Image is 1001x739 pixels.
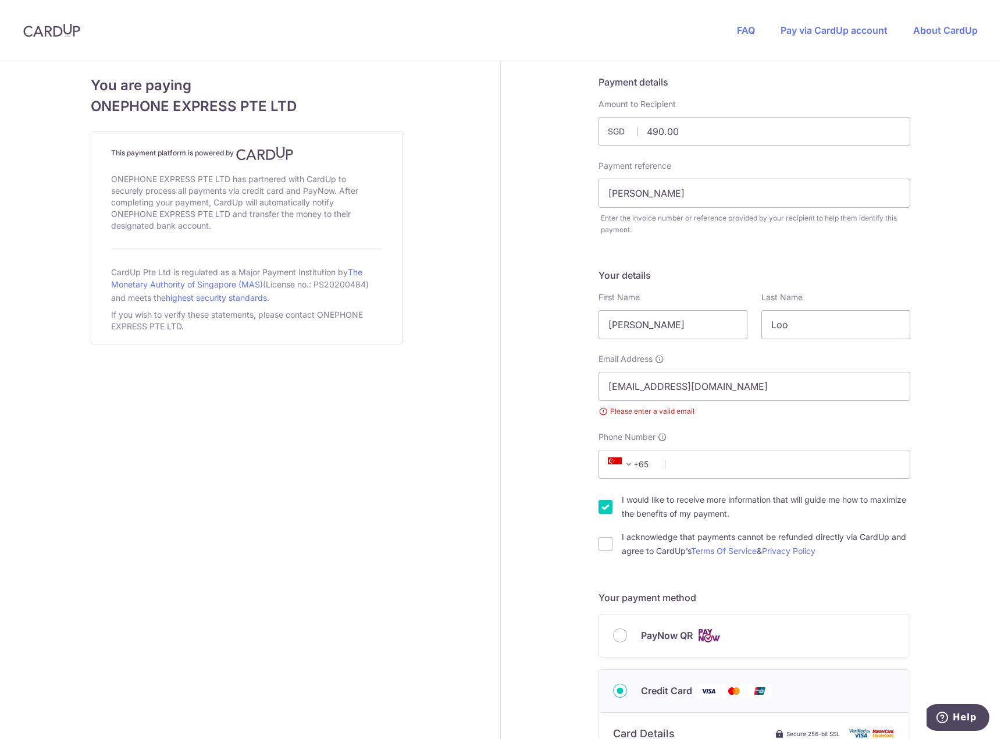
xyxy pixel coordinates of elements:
span: You are paying [91,75,402,96]
label: I would like to receive more information that will guide me how to maximize the benefits of my pa... [622,493,910,521]
span: +65 [604,457,657,471]
div: ONEPHONE EXPRESS PTE LTD has partnered with CardUp to securely process all payments via credit ca... [111,171,382,234]
input: Payment amount [599,117,910,146]
img: CardUp [23,23,80,37]
iframe: Opens a widget where you can find more information [927,704,989,733]
span: Credit Card [641,684,692,698]
img: Union Pay [748,684,771,698]
label: I acknowledge that payments cannot be refunded directly via CardUp and agree to CardUp’s & [622,530,910,558]
h5: Payment details [599,75,910,89]
label: First Name [599,292,640,303]
input: Last name [761,310,910,339]
label: Payment reference [599,160,671,172]
a: Terms Of Service [691,546,757,556]
span: PayNow QR [641,628,693,642]
div: Credit Card Visa Mastercard Union Pay [613,684,896,698]
label: Amount to Recipient [599,98,676,110]
h5: Your details [599,268,910,282]
a: FAQ [737,24,755,36]
span: ONEPHONE EXPRESS PTE LTD [91,96,402,117]
img: CardUp [236,147,293,161]
a: Privacy Policy [762,546,815,556]
input: First name [599,310,747,339]
span: +65 [608,457,636,471]
span: Phone Number [599,431,656,443]
div: PayNow QR Cards logo [613,628,896,643]
h4: This payment platform is powered by [111,147,382,161]
a: highest security standards [166,293,267,303]
div: CardUp Pte Ltd is regulated as a Major Payment Institution by (License no.: PS20200484) and meets... [111,262,382,307]
div: Enter the invoice number or reference provided by your recipient to help them identify this payment. [601,212,910,236]
a: About CardUp [913,24,978,36]
span: Secure 256-bit SSL [786,729,840,738]
span: SGD [608,126,638,137]
small: Please enter a valid email [599,406,910,417]
img: card secure [849,729,896,738]
div: If you wish to verify these statements, please contact ONEPHONE EXPRESS PTE LTD. [111,307,382,335]
img: Visa [697,684,720,698]
input: Email address [599,372,910,401]
span: Email Address [599,353,653,365]
img: Mastercard [722,684,746,698]
img: Cards logo [697,628,721,643]
a: Pay via CardUp account [781,24,888,36]
label: Last Name [761,292,803,303]
h5: Your payment method [599,591,910,605]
